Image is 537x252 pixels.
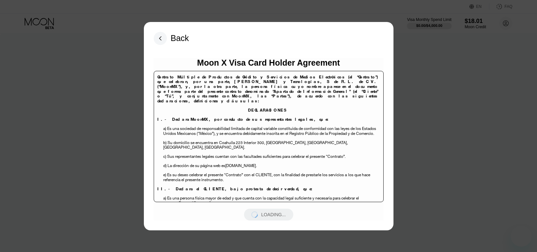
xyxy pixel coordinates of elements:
span: a) Es una sociedad de responsabilidad limitada de capital variable constituida de conformidad con... [163,126,376,136]
span: DECLARACIONES [248,107,288,113]
span: ) La dirección de su página web es [166,163,225,168]
span: s a [342,172,347,178]
span: , las “Partes”), de acuerdo con las siguientes declaraciones, definiciones y cláusulas: [157,93,378,104]
span: , por conducto de sus representantes legales, que: [209,116,330,122]
span: b) Su domicilio se encuentra en [163,140,218,145]
span: MoonMX [232,93,250,99]
span: ) Sus representantes legales cuentan con las facultades suficientes para celebrar el presente “Co... [165,154,346,159]
span: MoonMX [190,116,209,122]
span: Coahuila 223 Interior 300, [GEOGRAPHIC_DATA], [GEOGRAPHIC_DATA] [219,140,347,145]
div: Moon X Visa Card Holder Agreement [197,58,340,68]
span: II.- Declara el CLIENTE, bajo protesta de decir verdad, que: [157,186,314,192]
span: c [163,154,165,159]
span: I.- Declara [157,116,190,122]
span: ) Es su deseo celebrar el presente “Contrato” con el CLIENTE, con la finalidad de prestarle los s... [165,172,342,178]
span: [DOMAIN_NAME]. [225,163,257,168]
span: e [163,172,165,178]
span: los que hace referencia el presente instrumento. [163,172,370,182]
span: a) Es una persona física mayor de edad y que cuenta con la capacidad legal suficiente y necesaria... [163,195,359,206]
div: Back [154,32,189,45]
div: Back [171,33,189,43]
iframe: Button to launch messaging window [511,226,532,247]
span: y, por la otra parte, la persona física cuyo nombre aparece en el documento que forma parte del p... [157,84,378,99]
span: d [163,163,166,168]
span: Contrato Múltiple de Productos de Crédito y Servicios de Medios Electrónicos (el “Contrato”) que ... [157,74,378,85]
span: [PERSON_NAME] y Tecnologías, S de R.L. de C.V. (“MoonMX”), [157,79,378,89]
span: , [GEOGRAPHIC_DATA], [GEOGRAPHIC_DATA]. [163,140,348,150]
